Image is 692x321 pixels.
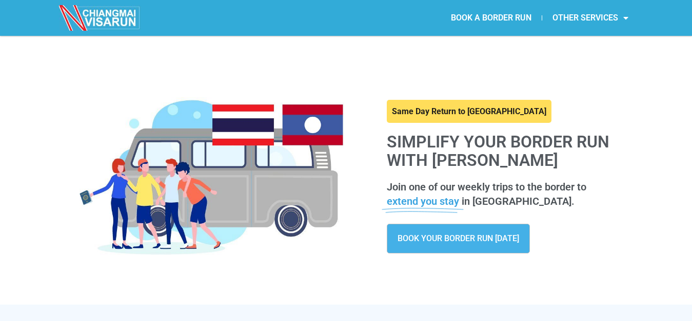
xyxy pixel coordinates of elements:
[346,6,639,30] nav: Menu
[441,6,542,30] a: BOOK A BORDER RUN
[398,234,519,243] span: BOOK YOUR BORDER RUN [DATE]
[387,133,623,169] h1: Simplify your border run with [PERSON_NAME]
[462,195,575,207] span: in [GEOGRAPHIC_DATA].
[542,6,639,30] a: OTHER SERVICES
[387,181,586,193] span: Join one of our weekly trips to the border to
[387,224,530,253] a: BOOK YOUR BORDER RUN [DATE]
